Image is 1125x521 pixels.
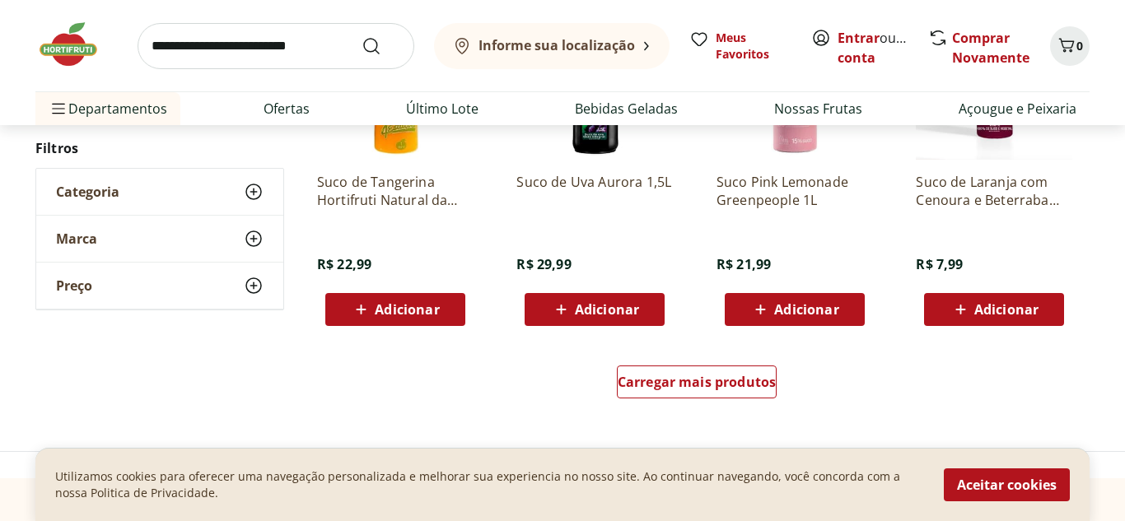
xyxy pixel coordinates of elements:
[516,255,571,273] span: R$ 29,99
[138,23,414,69] input: search
[55,468,924,501] p: Utilizamos cookies para oferecer uma navegação personalizada e melhorar sua experiencia no nosso ...
[516,173,673,209] a: Suco de Uva Aurora 1,5L
[916,173,1072,209] a: Suco de Laranja com Cenoura e Beterraba Fruta Para Beber Natural da Terra 250ml
[36,216,283,262] button: Marca
[362,36,401,56] button: Submit Search
[952,29,1029,67] a: Comprar Novamente
[478,36,635,54] b: Informe sua localização
[525,293,665,326] button: Adicionar
[689,30,791,63] a: Meus Favoritos
[959,99,1076,119] a: Açougue e Peixaria
[838,29,928,67] a: Criar conta
[375,303,439,316] span: Adicionar
[35,20,118,69] img: Hortifruti
[575,99,678,119] a: Bebidas Geladas
[1050,26,1090,66] button: Carrinho
[56,230,97,247] span: Marca
[838,28,911,67] span: ou
[35,132,284,165] h2: Filtros
[317,173,474,209] a: Suco de Tangerina Hortifruti Natural da Terra 1L
[1076,38,1083,53] span: 0
[317,255,371,273] span: R$ 22,99
[974,303,1039,316] span: Adicionar
[944,468,1070,501] button: Aceitar cookies
[774,99,862,119] a: Nossas Frutas
[49,89,68,128] button: Menu
[916,255,963,273] span: R$ 7,99
[36,263,283,309] button: Preço
[717,173,873,209] a: Suco Pink Lemonade Greenpeople 1L
[434,23,670,69] button: Informe sua localização
[618,375,777,388] span: Carregar mais produtos
[56,277,92,294] span: Preço
[725,293,865,326] button: Adicionar
[575,303,639,316] span: Adicionar
[406,99,478,119] a: Último Lote
[716,30,791,63] span: Meus Favoritos
[617,365,777,405] a: Carregar mais produtos
[36,169,283,215] button: Categoria
[56,184,119,200] span: Categoria
[838,29,880,47] a: Entrar
[717,255,771,273] span: R$ 21,99
[924,293,1064,326] button: Adicionar
[774,303,838,316] span: Adicionar
[325,293,465,326] button: Adicionar
[49,89,167,128] span: Departamentos
[264,99,310,119] a: Ofertas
